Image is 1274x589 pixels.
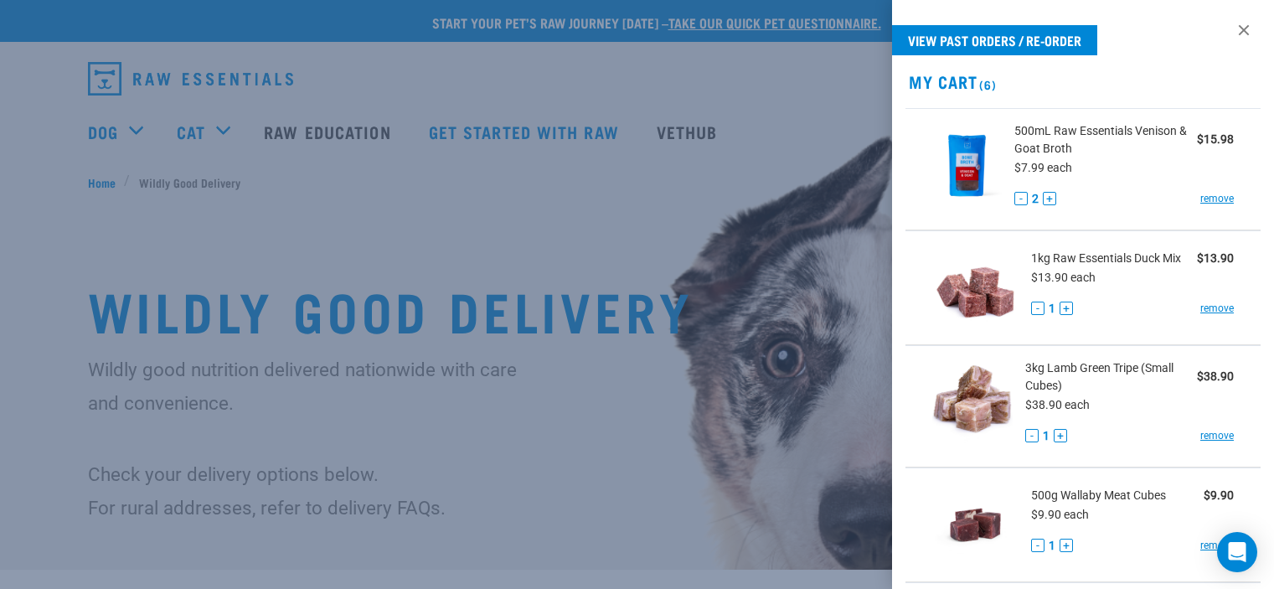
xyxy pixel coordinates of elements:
a: remove [1200,301,1234,316]
button: + [1043,192,1056,205]
span: 1 [1049,300,1055,318]
button: - [1025,429,1039,442]
span: 3kg Lamb Green Tripe (Small Cubes) [1025,359,1197,395]
img: Raw Essentials Duck Mix [932,245,1019,331]
span: 500mL Raw Essentials Venison & Goat Broth [1014,122,1197,158]
button: - [1031,539,1044,552]
strong: $13.90 [1197,251,1234,265]
span: $9.90 each [1031,508,1089,521]
span: $38.90 each [1025,398,1090,411]
button: - [1031,302,1044,315]
strong: $9.90 [1204,488,1234,502]
span: 1 [1043,427,1050,445]
button: + [1060,302,1073,315]
span: (6) [977,81,996,87]
span: 1kg Raw Essentials Duck Mix [1031,250,1181,267]
span: $13.90 each [1031,271,1096,284]
button: + [1060,539,1073,552]
img: Lamb Green Tripe (Small Cubes) [932,359,1013,446]
span: 1 [1049,537,1055,555]
span: 2 [1032,190,1039,208]
button: + [1054,429,1067,442]
span: 500g Wallaby Meat Cubes [1031,487,1166,504]
button: - [1014,192,1028,205]
strong: $38.90 [1197,369,1234,383]
div: Open Intercom Messenger [1217,532,1257,572]
a: remove [1200,428,1234,443]
img: Raw Essentials Venison & Goat Broth [932,122,1003,209]
h2: My Cart [892,72,1274,91]
a: remove [1200,538,1234,553]
a: View past orders / re-order [892,25,1097,55]
a: remove [1200,191,1234,206]
strong: $15.98 [1197,132,1234,146]
span: $7.99 each [1014,161,1072,174]
img: Wallaby Meat Cubes [932,482,1019,568]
